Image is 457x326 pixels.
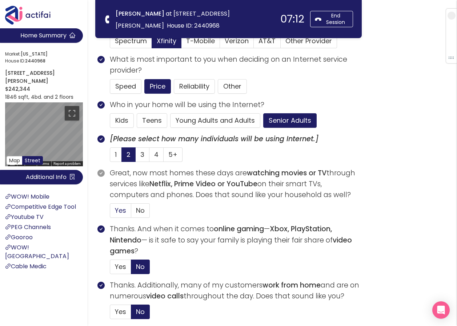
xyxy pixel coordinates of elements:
[110,99,362,110] p: Who in your home will be using the Internet?
[116,9,164,18] strong: [PERSON_NAME]
[53,162,81,166] a: Report a problem
[5,243,69,260] a: WOW! [GEOGRAPHIC_DATA]
[97,101,105,109] span: check-circle
[247,168,326,178] b: watching movies or TV
[5,58,81,65] span: House ID:
[136,262,145,271] span: No
[5,223,51,231] a: PEG Channels
[97,225,105,233] span: check-circle
[5,85,30,93] strong: $242,344
[5,224,11,230] span: link
[5,102,83,166] div: Street View
[115,307,126,316] span: Yes
[25,58,45,64] strong: 2440968
[5,214,11,220] span: link
[110,235,352,256] b: video games
[225,36,249,45] span: Verizon
[97,135,105,143] span: check-circle
[174,79,215,94] button: Reliability
[5,69,55,85] strong: [STREET_ADDRESS][PERSON_NAME]
[167,21,220,30] span: House ID: 2440968
[280,14,304,24] div: 07:12
[5,51,81,58] span: Market:
[115,206,126,215] span: Yes
[97,170,105,177] span: check-circle
[110,168,362,201] p: Great, now most homes these days are through services like on their smart TVs, computers and phon...
[25,157,40,164] span: Street
[110,134,318,144] b: [Please select how many individuals will be using Internet.]
[110,54,362,76] p: What is most important to you when deciding on an Internet service provider?
[110,224,362,257] p: Thanks. And when it comes to — — is it safe to say your family is playing their fair share of ?
[110,79,141,94] button: Speed
[149,179,257,189] b: Netflix, Prime Video or YouTube
[5,263,11,269] span: link
[186,36,215,45] span: T-Mobile
[432,301,450,319] div: Open Intercom Messenger
[218,79,247,94] button: Other
[65,106,79,121] button: Toggle fullscreen view
[144,79,171,94] button: Price
[136,307,145,316] span: No
[115,262,126,271] span: Yes
[146,291,184,301] b: video calls
[5,193,11,199] span: link
[127,150,131,159] span: 2
[5,203,76,211] a: Competitive Edge Tool
[157,36,176,45] span: Xfinity
[116,9,230,30] span: at [STREET_ADDRESS][PERSON_NAME]
[115,150,117,159] span: 1
[110,113,134,128] button: Kids
[5,244,11,250] span: link
[140,150,144,159] span: 3
[137,113,167,128] button: Teens
[5,262,47,270] a: Cable Medic
[21,51,48,57] strong: [US_STATE]
[170,113,260,128] button: Young Adults and Adults
[5,102,83,166] div: Map
[168,150,177,159] span: 5+
[39,162,49,166] a: Terms (opens in new tab)
[5,6,57,25] img: Actifai Logo
[97,56,105,63] span: check-circle
[262,280,321,290] b: work from home
[5,192,49,201] a: WOW! Mobile
[258,36,276,45] span: AT&T
[5,234,11,240] span: link
[154,150,159,159] span: 4
[110,280,362,302] p: Thanks. Additionally, many of my customers and are on numerous throughout the day. Does that soun...
[263,113,317,128] button: Senior Adults
[214,224,264,234] b: online gaming
[9,157,20,164] span: Map
[104,16,112,23] span: phone
[310,11,353,27] button: End Session
[97,282,105,289] span: check-circle
[136,206,145,215] span: No
[5,213,44,221] a: Youtube TV
[115,36,147,45] span: Spectrum
[5,204,11,209] span: link
[5,233,33,241] a: Gooroo
[285,36,332,45] span: Other Provider
[5,93,83,101] p: 1846 sqft, 4bd. and 2 floors
[110,224,332,245] b: Xbox, PlayStation, Nintendo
